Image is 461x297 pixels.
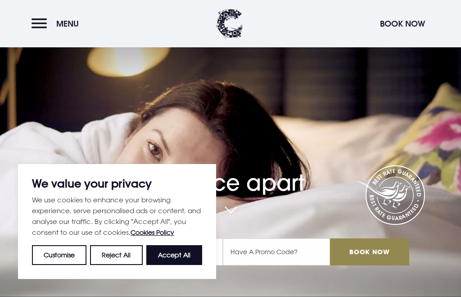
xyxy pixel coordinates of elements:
[52,152,409,196] h1: A place apart
[131,228,174,236] a: Cookies Policy
[330,238,409,265] input: Book Now
[90,245,142,265] button: Reject All
[146,245,202,265] button: Accept All
[18,164,216,279] div: We value your privacy
[32,178,202,189] p: We value your privacy
[32,194,202,238] p: We use cookies to enhance your browsing experience, serve personalised ads or content, and analys...
[56,18,79,29] span: Menu
[216,9,243,38] img: Clandeboye Lodge
[32,245,86,265] button: Customise
[375,14,429,33] button: Book Now
[32,14,83,33] button: Menu
[223,238,330,265] input: Have A Promo Code?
